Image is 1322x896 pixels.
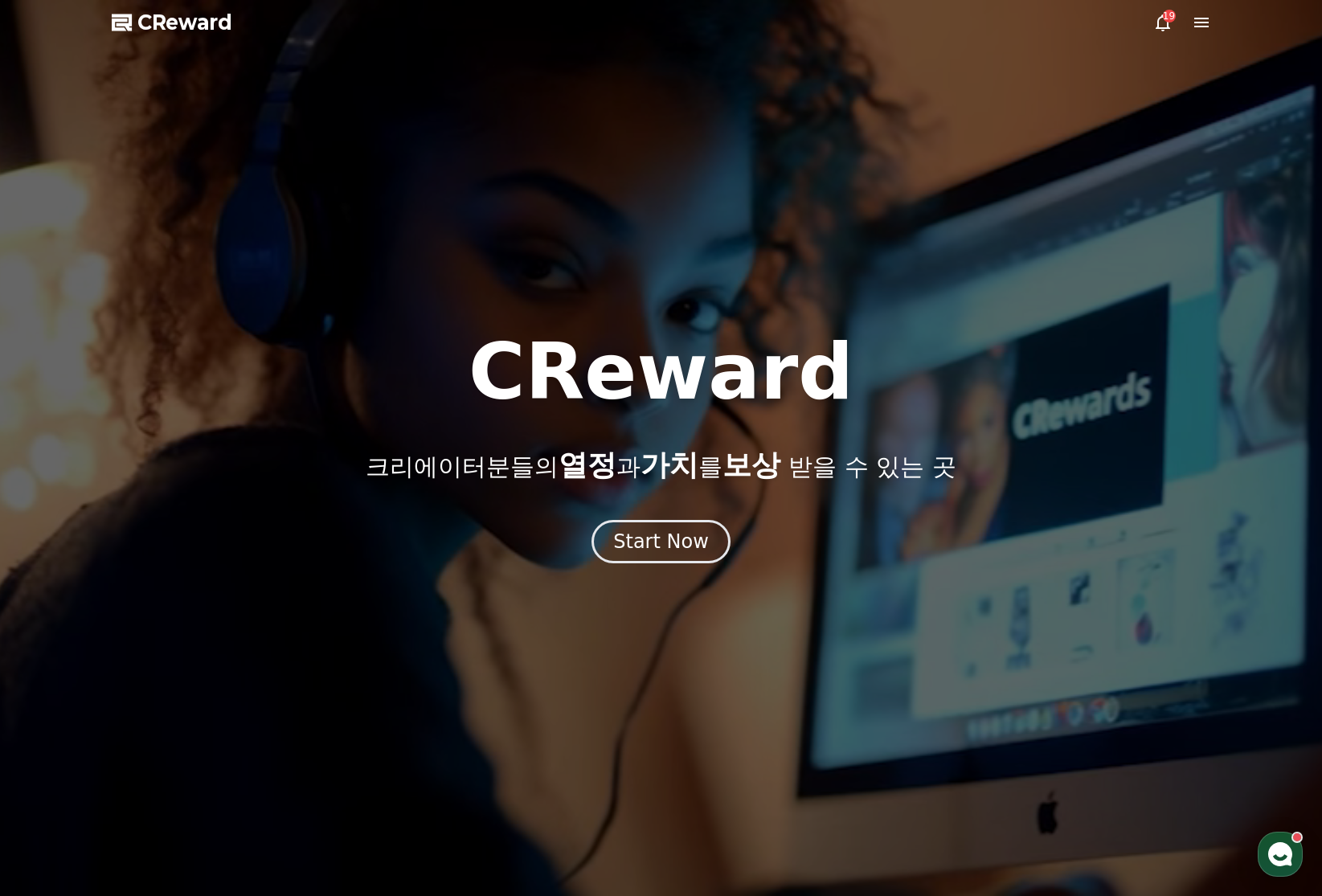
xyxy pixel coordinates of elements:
[366,449,956,481] p: 크리에이터분들의 과 를 받을 수 있는 곳
[248,534,268,546] span: 설정
[51,534,60,546] span: 홈
[112,10,232,35] a: CReward
[1153,13,1173,32] a: 19
[5,509,106,550] a: 홈
[137,10,232,35] span: CReward
[591,520,731,563] button: Start Now
[1163,10,1176,23] div: 19
[722,448,780,481] span: 보상
[207,509,309,550] a: 설정
[559,448,616,481] span: 열정
[591,536,731,551] a: Start Now
[641,448,698,481] span: 가치
[469,333,853,411] h1: CReward
[613,529,709,554] div: Start Now
[147,534,166,547] span: 대화
[106,509,207,550] a: 대화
